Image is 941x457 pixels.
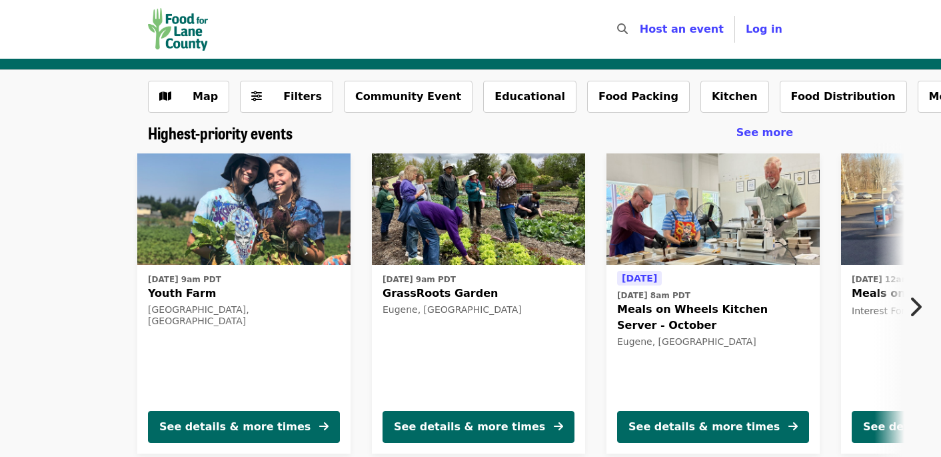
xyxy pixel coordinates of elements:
[606,153,820,266] img: Meals on Wheels Kitchen Server - October organized by Food for Lane County
[483,81,576,113] button: Educational
[148,121,293,144] span: Highest-priority events
[137,123,804,143] div: Highest-priority events
[863,419,930,435] div: See details
[383,304,574,316] div: Eugene, [GEOGRAPHIC_DATA]
[148,274,221,286] time: [DATE] 9am PDT
[617,302,809,334] span: Meals on Wheels Kitchen Server - October
[159,90,171,103] i: map icon
[137,153,351,454] a: See details for "Youth Farm"
[617,411,809,443] button: See details & more times
[383,274,456,286] time: [DATE] 9am PDT
[897,288,941,326] button: Next item
[383,411,574,443] button: See details & more times
[148,123,293,143] a: Highest-priority events
[148,304,340,327] div: [GEOGRAPHIC_DATA], [GEOGRAPHIC_DATA]
[283,90,322,103] span: Filters
[736,125,793,141] a: See more
[251,90,262,103] i: sliders-h icon
[700,81,769,113] button: Kitchen
[617,290,690,302] time: [DATE] 8am PDT
[735,16,793,43] button: Log in
[788,420,798,433] i: arrow-right icon
[240,81,333,113] button: Filters (0 selected)
[137,153,351,266] img: Youth Farm organized by Food for Lane County
[780,81,907,113] button: Food Distribution
[193,90,218,103] span: Map
[159,419,311,435] div: See details & more times
[372,153,585,454] a: See details for "GrassRoots Garden"
[372,153,585,266] img: GrassRoots Garden organized by Food for Lane County
[852,306,914,316] span: Interest Form
[148,286,340,302] span: Youth Farm
[852,274,930,286] time: [DATE] 12am PST
[148,411,340,443] button: See details & more times
[554,420,563,433] i: arrow-right icon
[394,419,545,435] div: See details & more times
[344,81,472,113] button: Community Event
[148,8,208,51] img: Food for Lane County - Home
[736,126,793,139] span: See more
[908,294,922,320] i: chevron-right icon
[606,153,820,454] a: See details for "Meals on Wheels Kitchen Server - October"
[148,81,229,113] button: Show map view
[640,23,724,35] a: Host an event
[617,336,809,348] div: Eugene, [GEOGRAPHIC_DATA]
[587,81,690,113] button: Food Packing
[319,420,329,433] i: arrow-right icon
[617,23,628,35] i: search icon
[628,419,780,435] div: See details & more times
[636,13,646,45] input: Search
[383,286,574,302] span: GrassRoots Garden
[746,23,782,35] span: Log in
[622,273,657,284] span: [DATE]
